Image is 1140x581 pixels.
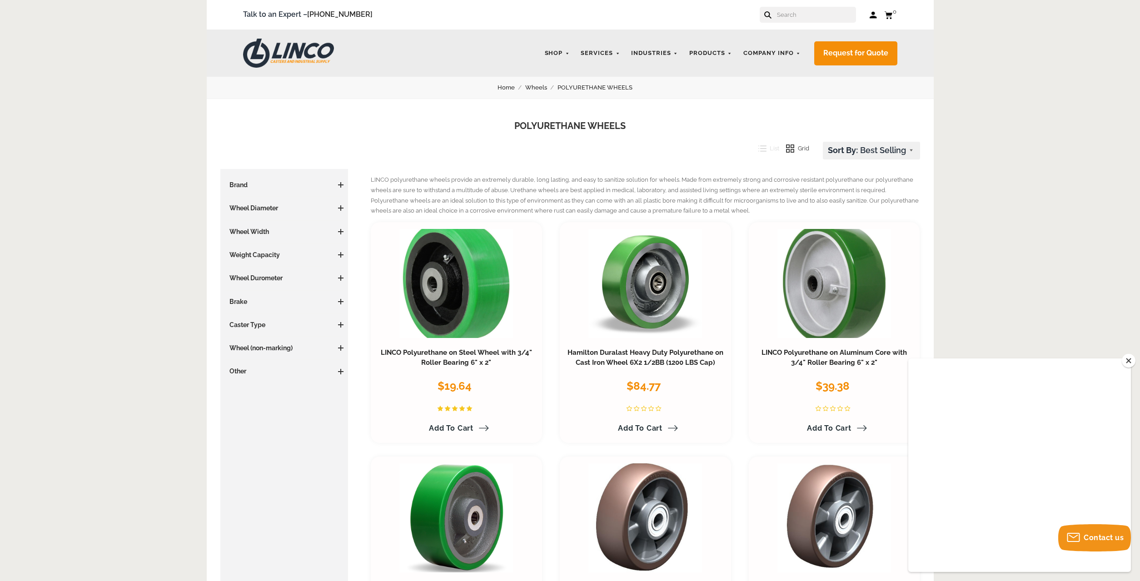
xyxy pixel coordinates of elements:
span: $19.64 [438,379,472,392]
h3: Wheel Durometer [225,273,344,283]
button: Contact us [1058,524,1131,551]
a: Add to Cart [801,421,867,436]
a: LINCO Polyurethane on Steel Wheel with 3/4" Roller Bearing 6" x 2" [381,348,532,367]
h3: Wheel Width [225,227,344,236]
a: POLYURETHANE WHEELS [558,83,643,93]
h3: Wheel (non-marking) [225,343,344,353]
button: Close [1122,354,1135,367]
h1: POLYURETHANE WHEELS [220,119,920,133]
a: 0 [884,9,897,20]
h3: Caster Type [225,320,344,329]
a: Wheels [525,83,558,93]
a: Home [498,83,525,93]
a: Add to Cart [612,421,678,436]
span: Contact us [1084,533,1124,542]
a: Log in [870,10,877,20]
a: Services [576,45,624,62]
input: Search [776,7,856,23]
a: Add to Cart [423,421,489,436]
h3: Weight Capacity [225,250,344,259]
a: Shop [540,45,574,62]
a: Industries [627,45,682,62]
h3: Wheel Diameter [225,204,344,213]
a: Company Info [739,45,805,62]
span: $84.77 [627,379,661,392]
button: List [752,142,780,155]
a: [PHONE_NUMBER] [307,10,373,19]
h3: Other [225,367,344,376]
p: LINCO polyurethane wheels provide an extremely durable, long lasting, and easy to sanitize soluti... [371,175,920,216]
span: 0 [893,8,896,15]
a: Hamilton Duralast Heavy Duty Polyurethane on Cast Iron Wheel 6X2 1/2BB (1200 LBS Cap) [568,348,723,367]
a: LINCO Polyurethane on Aluminum Core with 3/4" Roller Bearing 6" x 2" [762,348,907,367]
span: Talk to an Expert – [243,9,373,21]
a: Request for Quote [814,41,897,65]
span: Add to Cart [429,424,473,432]
a: Products [685,45,737,62]
h3: Brake [225,297,344,306]
span: Add to Cart [618,424,662,432]
img: LINCO CASTERS & INDUSTRIAL SUPPLY [243,39,334,68]
h3: Brand [225,180,344,189]
span: Add to Cart [807,424,851,432]
span: $39.38 [816,379,850,392]
button: Grid [779,142,809,155]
